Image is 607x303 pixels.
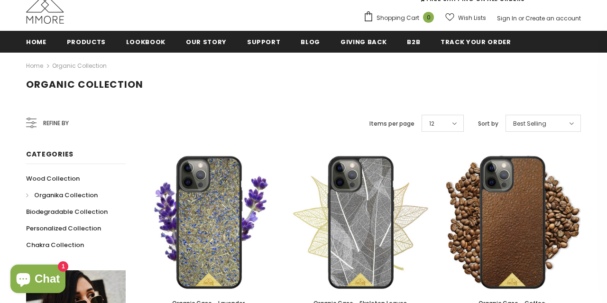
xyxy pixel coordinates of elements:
[34,191,98,200] span: Organika Collection
[126,31,166,52] a: Lookbook
[369,119,414,129] label: Items per page
[340,31,386,52] a: Giving back
[247,31,281,52] a: support
[26,203,108,220] a: Biodegradable Collection
[26,220,101,237] a: Personalized Collection
[441,31,511,52] a: Track your order
[247,37,281,46] span: support
[26,240,84,249] span: Chakra Collection
[518,14,524,22] span: or
[67,31,106,52] a: Products
[458,13,486,23] span: Wish Lists
[67,37,106,46] span: Products
[26,149,74,159] span: Categories
[26,60,43,72] a: Home
[513,119,546,129] span: Best Selling
[340,37,386,46] span: Giving back
[429,119,434,129] span: 12
[478,119,498,129] label: Sort by
[26,224,101,233] span: Personalized Collection
[441,37,511,46] span: Track your order
[26,187,98,203] a: Organika Collection
[186,31,227,52] a: Our Story
[26,207,108,216] span: Biodegradable Collection
[26,78,143,91] span: Organic Collection
[423,12,434,23] span: 0
[43,118,69,129] span: Refine by
[497,14,517,22] a: Sign In
[26,174,80,183] span: Wood Collection
[301,31,320,52] a: Blog
[525,14,581,22] a: Create an account
[26,170,80,187] a: Wood Collection
[26,37,46,46] span: Home
[186,37,227,46] span: Our Story
[407,31,420,52] a: B2B
[126,37,166,46] span: Lookbook
[301,37,320,46] span: Blog
[26,237,84,253] a: Chakra Collection
[445,9,486,26] a: Wish Lists
[26,31,46,52] a: Home
[8,265,68,295] inbox-online-store-chat: Shopify online store chat
[377,13,419,23] span: Shopping Cart
[407,37,420,46] span: B2B
[52,62,107,70] a: Organic Collection
[363,11,439,25] a: Shopping Cart 0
